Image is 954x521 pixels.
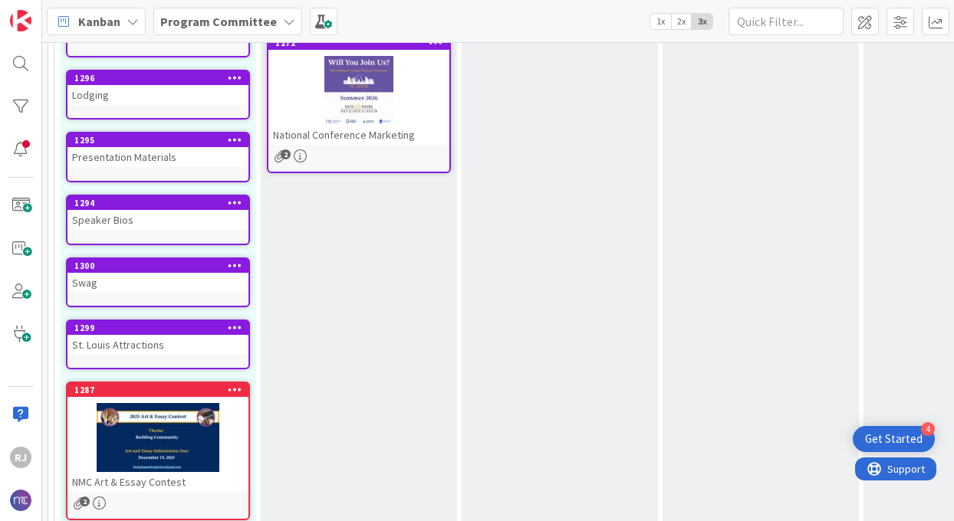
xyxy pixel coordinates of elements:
[729,8,844,35] input: Quick Filter...
[853,426,935,452] div: Open Get Started checklist, remaining modules: 4
[67,71,248,85] div: 1296
[67,383,248,492] div: 1287NMC Art & Essay Contest
[160,14,277,29] b: Program Committee
[10,447,31,468] div: RJ
[67,383,248,397] div: 1287
[32,2,70,21] span: Support
[67,85,248,105] div: Lodging
[74,323,248,333] div: 1299
[78,12,120,31] span: Kanban
[67,196,248,210] div: 1294
[67,321,248,335] div: 1299
[74,260,248,271] div: 1300
[74,73,248,84] div: 1296
[67,472,248,492] div: NMC Art & Essay Contest
[692,14,712,29] span: 3x
[10,490,31,511] img: avatar
[67,273,248,293] div: Swag
[10,10,31,31] img: Visit kanbanzone.com
[275,38,449,48] div: 1272
[650,14,671,29] span: 1x
[67,259,248,273] div: 1300
[67,335,248,355] div: St. Louis Attractions
[268,125,449,145] div: National Conference Marketing
[671,14,692,29] span: 2x
[921,422,935,436] div: 4
[67,147,248,167] div: Presentation Materials
[67,133,248,147] div: 1295
[80,496,90,506] span: 2
[67,71,248,105] div: 1296Lodging
[74,198,248,208] div: 1294
[74,385,248,395] div: 1287
[67,210,248,230] div: Speaker Bios
[281,149,291,159] span: 2
[865,431,923,447] div: Get Started
[268,36,449,50] div: 1272
[67,133,248,167] div: 1295Presentation Materials
[67,259,248,293] div: 1300Swag
[268,36,449,145] div: 1272National Conference Marketing
[67,196,248,230] div: 1294Speaker Bios
[74,135,248,146] div: 1295
[67,321,248,355] div: 1299St. Louis Attractions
